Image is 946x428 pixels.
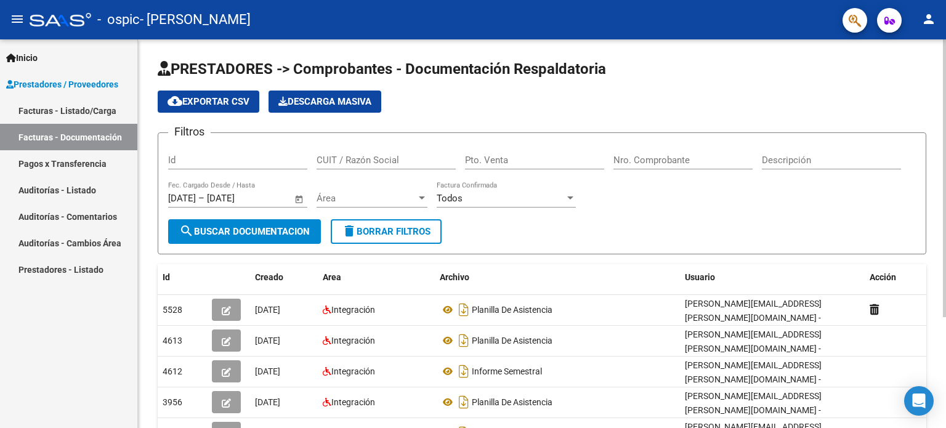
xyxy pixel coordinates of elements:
[456,361,472,381] i: Descargar documento
[158,264,207,291] datatable-header-cell: Id
[440,272,469,282] span: Archivo
[97,6,140,33] span: - ospic
[163,336,182,345] span: 4613
[250,264,318,291] datatable-header-cell: Creado
[255,272,283,282] span: Creado
[163,366,182,376] span: 4612
[865,264,926,291] datatable-header-cell: Acción
[207,193,267,204] input: Fecha fin
[331,219,442,244] button: Borrar Filtros
[342,224,357,238] mat-icon: delete
[255,305,280,315] span: [DATE]
[158,91,259,113] button: Exportar CSV
[331,305,375,315] span: Integración
[317,193,416,204] span: Área
[255,366,280,376] span: [DATE]
[685,272,715,282] span: Usuario
[437,193,463,204] span: Todos
[10,12,25,26] mat-icon: menu
[331,336,375,345] span: Integración
[168,94,182,108] mat-icon: cloud_download
[6,78,118,91] span: Prestadores / Proveedores
[6,51,38,65] span: Inicio
[179,224,194,238] mat-icon: search
[685,329,822,368] span: [PERSON_NAME][EMAIL_ADDRESS][PERSON_NAME][DOMAIN_NAME] - [PERSON_NAME]
[472,366,542,376] span: Informe Semestral
[255,336,280,345] span: [DATE]
[331,366,375,376] span: Integración
[179,226,310,237] span: Buscar Documentacion
[680,264,865,291] datatable-header-cell: Usuario
[342,226,431,237] span: Borrar Filtros
[198,193,204,204] span: –
[472,305,552,315] span: Planilla De Asistencia
[331,397,375,407] span: Integración
[921,12,936,26] mat-icon: person
[472,336,552,345] span: Planilla De Asistencia
[168,123,211,140] h3: Filtros
[269,91,381,113] app-download-masive: Descarga masiva de comprobantes (adjuntos)
[168,219,321,244] button: Buscar Documentacion
[904,386,934,416] div: Open Intercom Messenger
[140,6,251,33] span: - [PERSON_NAME]
[456,300,472,320] i: Descargar documento
[158,60,606,78] span: PRESTADORES -> Comprobantes - Documentación Respaldatoria
[269,91,381,113] button: Descarga Masiva
[278,96,371,107] span: Descarga Masiva
[163,305,182,315] span: 5528
[318,264,435,291] datatable-header-cell: Area
[870,272,896,282] span: Acción
[456,392,472,412] i: Descargar documento
[168,193,196,204] input: Fecha inicio
[163,272,170,282] span: Id
[255,397,280,407] span: [DATE]
[685,299,822,337] span: [PERSON_NAME][EMAIL_ADDRESS][PERSON_NAME][DOMAIN_NAME] - [PERSON_NAME]
[685,360,822,398] span: [PERSON_NAME][EMAIL_ADDRESS][PERSON_NAME][DOMAIN_NAME] - [PERSON_NAME]
[293,192,307,206] button: Open calendar
[168,96,249,107] span: Exportar CSV
[472,397,552,407] span: Planilla De Asistencia
[323,272,341,282] span: Area
[163,397,182,407] span: 3956
[456,331,472,350] i: Descargar documento
[435,264,680,291] datatable-header-cell: Archivo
